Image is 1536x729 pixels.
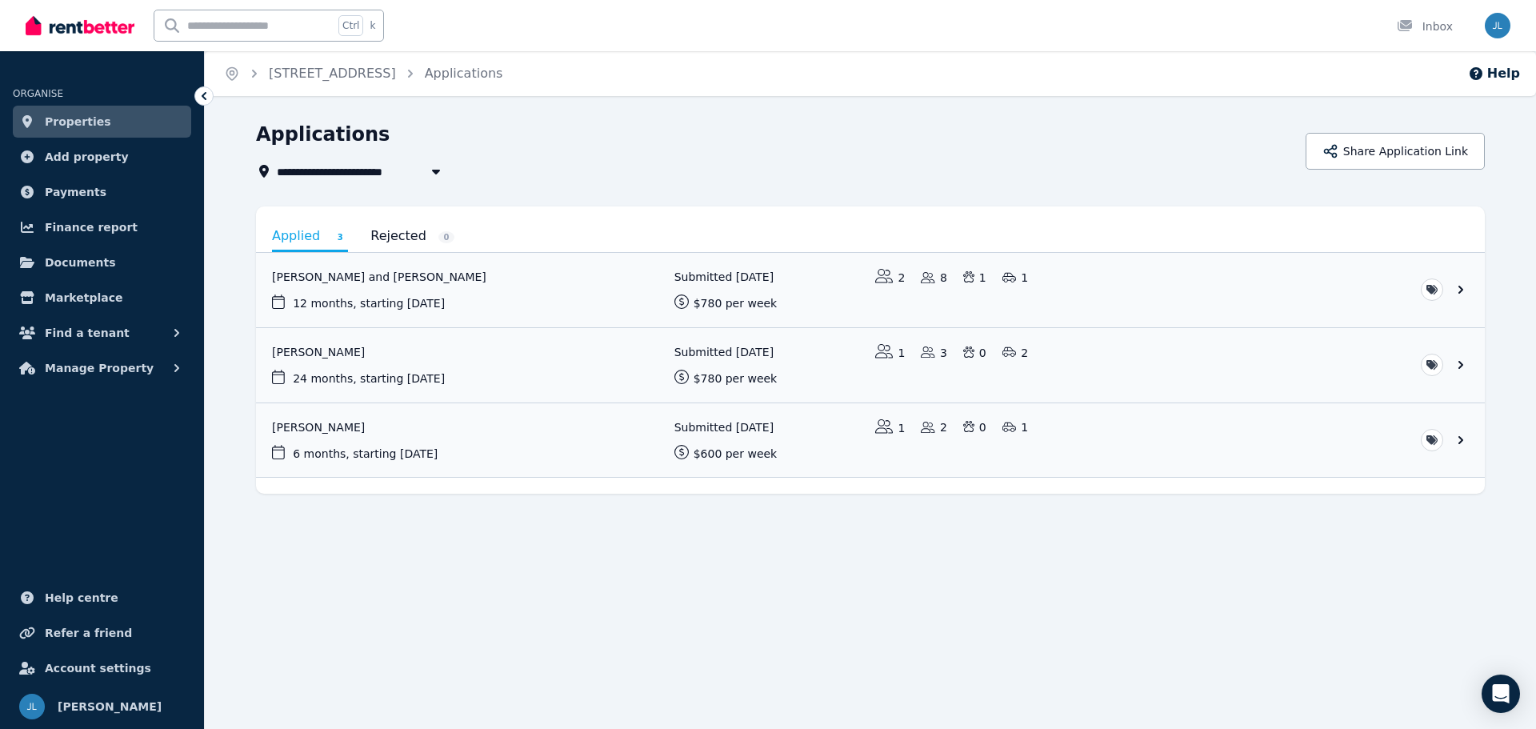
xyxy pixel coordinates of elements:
span: Account settings [45,659,151,678]
a: Rejected [370,222,454,250]
nav: Breadcrumb [205,51,522,96]
a: Documents [13,246,191,278]
a: Account settings [13,652,191,684]
span: [PERSON_NAME] [58,697,162,716]
a: Refer a friend [13,617,191,649]
span: 0 [438,231,454,243]
img: Jacqueline Larratt [1485,13,1510,38]
span: Marketplace [45,288,122,307]
span: Documents [45,253,116,272]
a: Finance report [13,211,191,243]
a: Applied [272,222,348,252]
span: 3 [332,231,348,243]
span: Help centre [45,588,118,607]
h1: Applications [256,122,390,147]
a: Add property [13,141,191,173]
span: Ctrl [338,15,363,36]
a: [STREET_ADDRESS] [269,66,396,81]
a: Properties [13,106,191,138]
span: Manage Property [45,358,154,378]
span: ORGANISE [13,88,63,99]
img: RentBetter [26,14,134,38]
span: Refer a friend [45,623,132,643]
button: Share Application Link [1306,133,1485,170]
a: View application: Gabrielle Shepherd and Sean Towney [256,253,1485,327]
a: Marketplace [13,282,191,314]
div: Open Intercom Messenger [1482,675,1520,713]
a: Help centre [13,582,191,614]
a: Applications [425,66,503,81]
span: Payments [45,182,106,202]
div: Inbox [1397,18,1453,34]
button: Help [1468,64,1520,83]
span: Find a tenant [45,323,130,342]
span: Finance report [45,218,138,237]
span: k [370,19,375,32]
button: Find a tenant [13,317,191,349]
span: Add property [45,147,129,166]
a: Payments [13,176,191,208]
a: View application: Justin Baird [256,328,1485,403]
span: Properties [45,112,111,131]
img: Jacqueline Larratt [19,694,45,719]
a: View application: Rebecca Fearon [256,403,1485,478]
button: Manage Property [13,352,191,384]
